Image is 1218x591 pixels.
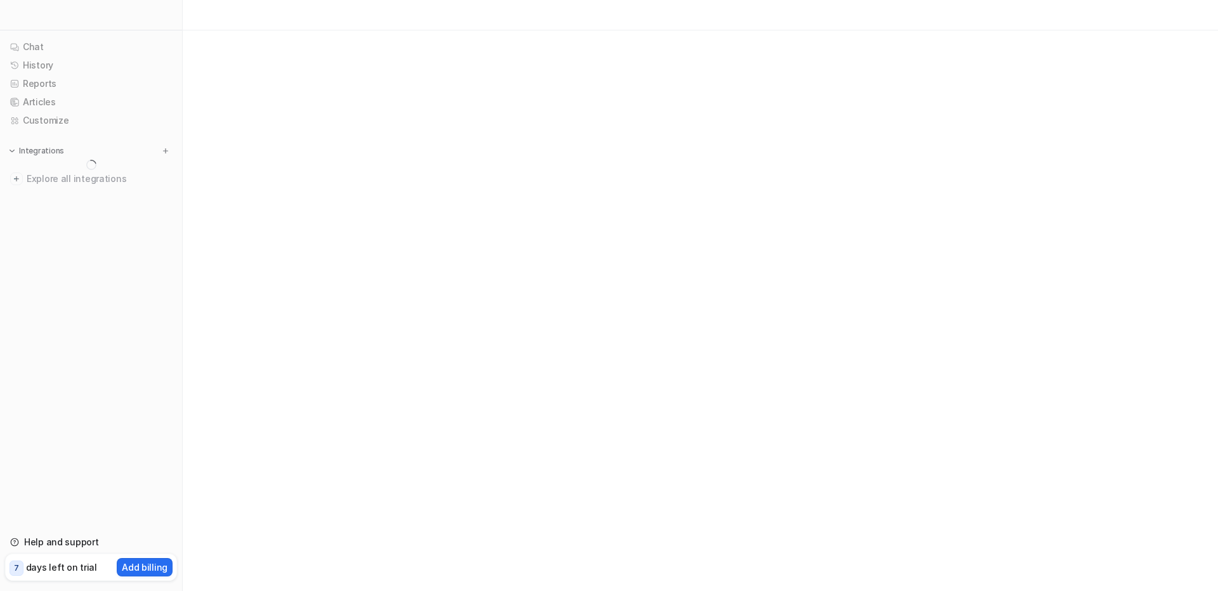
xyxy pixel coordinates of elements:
[10,172,23,185] img: explore all integrations
[5,93,177,111] a: Articles
[5,38,177,56] a: Chat
[5,170,177,188] a: Explore all integrations
[5,75,177,93] a: Reports
[122,561,167,574] p: Add billing
[5,112,177,129] a: Customize
[5,145,68,157] button: Integrations
[14,562,19,574] p: 7
[8,146,16,155] img: expand menu
[5,533,177,551] a: Help and support
[5,56,177,74] a: History
[117,558,173,576] button: Add billing
[161,146,170,155] img: menu_add.svg
[27,169,172,189] span: Explore all integrations
[26,561,97,574] p: days left on trial
[19,146,64,156] p: Integrations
